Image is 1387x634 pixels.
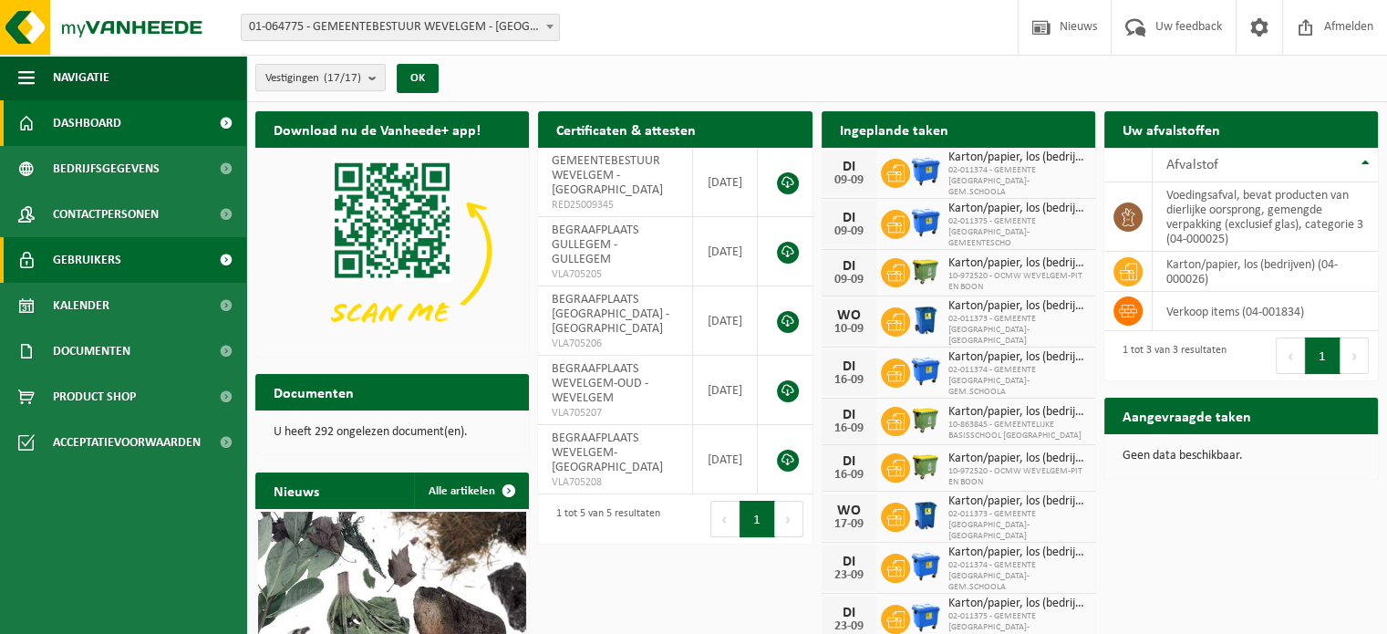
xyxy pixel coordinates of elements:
span: VLA705205 [552,267,678,282]
h2: Nieuws [255,473,337,508]
span: BEGRAAFPLAATS WEVELGEM-[GEOGRAPHIC_DATA] [552,431,663,474]
span: VLA705207 [552,406,678,421]
div: 23-09 [831,620,867,633]
a: Alle artikelen [414,473,527,509]
img: WB-1100-HPE-GN-50 [910,255,941,286]
img: Download de VHEPlus App [255,148,529,353]
span: 10-863845 - GEMEENTELIJKE BASISSCHOOL [GEOGRAPHIC_DATA] [948,420,1086,442]
div: 1 tot 5 van 5 resultaten [547,499,660,539]
button: Next [775,501,803,537]
img: WB-1100-HPE-BE-01 [910,356,941,387]
span: VLA705208 [552,475,678,490]
h2: Aangevraagde taken [1104,398,1269,433]
img: WB-1100-HPE-BE-01 [910,156,941,187]
span: VLA705206 [552,337,678,351]
div: 17-09 [831,518,867,531]
div: DI [831,211,867,225]
div: 16-09 [831,374,867,387]
span: Karton/papier, los (bedrijven) [948,350,1086,365]
div: DI [831,160,867,174]
img: WB-1100-HPE-BE-01 [910,551,941,582]
span: 02-011373 - GEMEENTE [GEOGRAPHIC_DATA]-[GEOGRAPHIC_DATA] [948,314,1086,347]
span: GEMEENTEBESTUUR WEVELGEM - [GEOGRAPHIC_DATA] [552,154,663,197]
span: Karton/papier, los (bedrijven) [948,452,1086,466]
span: BEGRAAFPLAATS WEVELGEM-OUD - WEVELGEM [552,362,648,405]
span: Contactpersonen [53,192,159,237]
span: 01-064775 - GEMEENTEBESTUUR WEVELGEM - WEVELGEM [241,14,560,41]
span: Acceptatievoorwaarden [53,420,201,465]
img: WB-1100-HPE-BE-01 [910,207,941,238]
span: Afvalstof [1166,158,1218,172]
button: 1 [1305,338,1340,374]
span: RED25009345 [552,198,678,213]
h2: Certificaten & attesten [538,111,714,147]
td: verkoop items (04-001834) [1153,292,1378,331]
img: WB-1100-HPE-BE-01 [910,602,941,633]
span: Product Shop [53,374,136,420]
div: DI [831,555,867,569]
div: WO [831,504,867,518]
td: [DATE] [693,217,758,286]
p: Geen data beschikbaar. [1123,450,1360,463]
img: WB-0370-HPE-BE-01 [910,500,941,531]
td: [DATE] [693,425,758,494]
div: DI [831,359,867,374]
td: [DATE] [693,148,758,217]
div: 09-09 [831,274,867,286]
span: Navigatie [53,55,109,100]
span: Documenten [53,328,130,374]
span: Kalender [53,283,109,328]
td: voedingsafval, bevat producten van dierlijke oorsprong, gemengde verpakking (exclusief glas), cat... [1153,182,1378,252]
td: [DATE] [693,286,758,356]
span: Karton/papier, los (bedrijven) [948,546,1086,560]
span: 02-011374 - GEMEENTE [GEOGRAPHIC_DATA]-GEM.SCHOOLA [948,165,1086,198]
span: Gebruikers [53,237,121,283]
div: DI [831,259,867,274]
div: 16-09 [831,422,867,435]
div: 09-09 [831,225,867,238]
span: 02-011373 - GEMEENTE [GEOGRAPHIC_DATA]-[GEOGRAPHIC_DATA] [948,509,1086,542]
div: DI [831,606,867,620]
button: Next [1340,338,1369,374]
span: Karton/papier, los (bedrijven) [948,494,1086,509]
p: U heeft 292 ongelezen document(en). [274,426,511,439]
button: Previous [1276,338,1305,374]
h2: Documenten [255,374,372,410]
span: Karton/papier, los (bedrijven) [948,202,1086,216]
span: Karton/papier, los (bedrijven) [948,597,1086,611]
img: WB-1100-HPE-GN-50 [910,451,941,482]
span: Karton/papier, los (bedrijven) [948,299,1086,314]
span: Karton/papier, los (bedrijven) [948,256,1086,271]
span: Vestigingen [265,65,361,92]
span: 02-011374 - GEMEENTE [GEOGRAPHIC_DATA]-GEM.SCHOOLA [948,365,1086,398]
button: OK [397,64,439,93]
span: BEGRAAFPLAATS [GEOGRAPHIC_DATA] - [GEOGRAPHIC_DATA] [552,293,669,336]
div: 10-09 [831,323,867,336]
button: 1 [740,501,775,537]
span: Bedrijfsgegevens [53,146,160,192]
button: Vestigingen(17/17) [255,64,386,91]
div: 16-09 [831,469,867,482]
span: 10-972520 - OCMW WEVELGEM-PIT EN BOON [948,466,1086,488]
td: [DATE] [693,356,758,425]
td: karton/papier, los (bedrijven) (04-000026) [1153,252,1378,292]
span: Karton/papier, los (bedrijven) [948,151,1086,165]
count: (17/17) [324,72,361,84]
h2: Uw afvalstoffen [1104,111,1238,147]
div: 09-09 [831,174,867,187]
h2: Ingeplande taken [822,111,967,147]
div: DI [831,454,867,469]
span: 01-064775 - GEMEENTEBESTUUR WEVELGEM - WEVELGEM [242,15,559,40]
span: 10-972520 - OCMW WEVELGEM-PIT EN BOON [948,271,1086,293]
span: 02-011375 - GEMEENTE [GEOGRAPHIC_DATA]-GEMEENTESCHO [948,216,1086,249]
span: BEGRAAFPLAATS GULLEGEM - GULLEGEM [552,223,638,266]
div: 23-09 [831,569,867,582]
button: Previous [710,501,740,537]
div: DI [831,408,867,422]
span: Karton/papier, los (bedrijven) [948,405,1086,420]
span: Dashboard [53,100,121,146]
img: WB-1100-HPE-GN-50 [910,404,941,435]
span: 02-011374 - GEMEENTE [GEOGRAPHIC_DATA]-GEM.SCHOOLA [948,560,1086,593]
img: WB-0370-HPE-BE-01 [910,305,941,336]
div: 1 tot 3 van 3 resultaten [1113,336,1227,376]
